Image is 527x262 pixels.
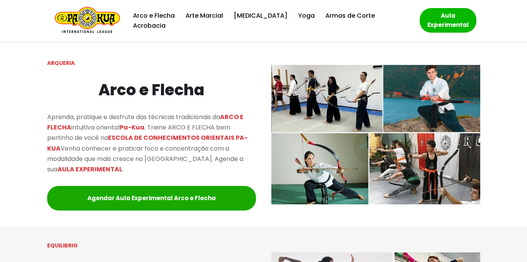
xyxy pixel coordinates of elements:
div: Menu primário [131,10,408,31]
a: Arco e Flecha [133,10,175,21]
a: [MEDICAL_DATA] [234,10,287,21]
a: Armas de Corte [325,10,375,21]
a: Escola de Conhecimentos Orientais Pa-Kua Uma escola para toda família [51,7,120,34]
img: Pa-Kua arco e flecha [271,65,480,205]
p: Aprenda, pratique e desfrute das técnicas tradicionais da intuitiva oriental . Treine ARCO E FLEC... [47,112,256,174]
mark: ESCOLA DE CONHECIMENTOS ORIENTAIS PA-KUA [47,133,248,153]
a: Yoga [298,10,315,21]
a: Agendar Aula Experimental Arco e Flecha [47,186,256,211]
strong: EQUILIBRIO [47,242,78,249]
mark: Pa-Kua [120,123,144,132]
a: Aula Experimental [420,8,476,33]
strong: ARQUERIA [47,59,75,67]
mark: AULA EXPERIMENTAL [57,165,122,174]
a: Arte Marcial [186,10,223,21]
h2: Arco e Flecha [47,78,256,102]
a: Acrobacia [133,20,166,31]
